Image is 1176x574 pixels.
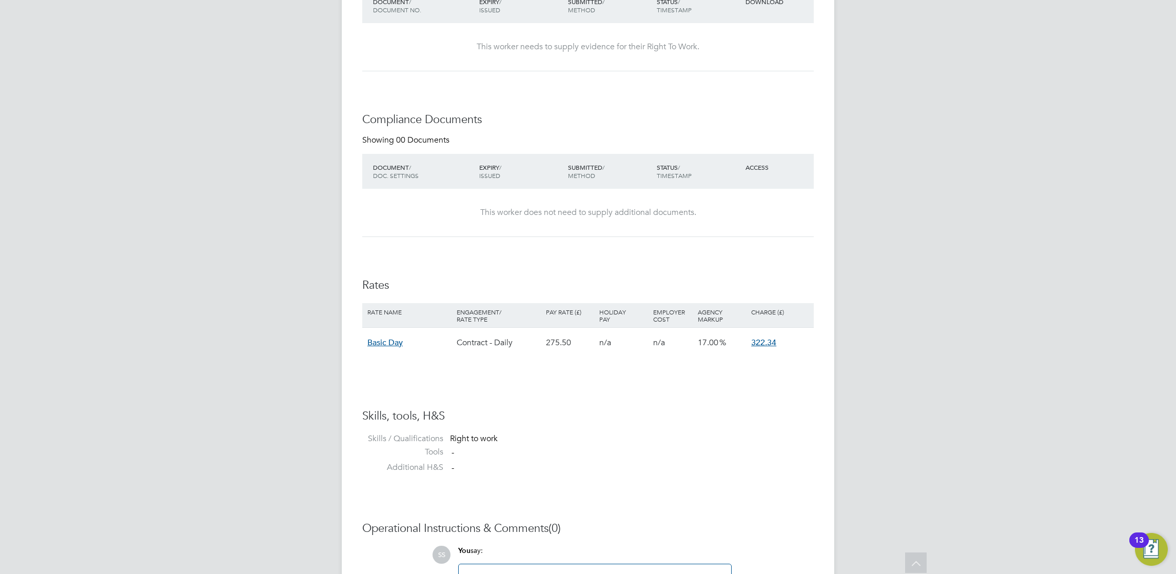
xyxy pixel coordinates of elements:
span: Basic Day [367,338,403,348]
div: Charge (£) [749,303,811,321]
h3: Skills, tools, H&S [362,409,814,424]
label: Skills / Qualifications [362,433,443,444]
span: (0) [548,521,561,535]
span: - [452,463,454,473]
div: Right to work [450,433,814,444]
span: - [452,447,454,458]
span: / [602,163,604,171]
span: TIMESTAMP [657,171,692,180]
button: Open Resource Center, 13 new notifications [1135,533,1168,566]
span: n/a [653,338,665,348]
div: DOCUMENT [370,158,477,185]
div: This worker does not need to supply additional documents. [373,207,803,218]
div: This worker needs to supply evidence for their Right To Work. [373,42,803,52]
span: METHOD [568,6,595,14]
div: Pay Rate (£) [543,303,597,321]
div: 275.50 [543,328,597,358]
span: ISSUED [479,6,500,14]
span: 17.00 [698,338,718,348]
span: METHOD [568,171,595,180]
h3: Operational Instructions & Comments [362,521,814,536]
span: 322.34 [751,338,776,348]
span: / [409,163,411,171]
div: Employer Cost [651,303,695,328]
span: ISSUED [479,171,500,180]
div: Contract - Daily [454,328,543,358]
div: Agency Markup [695,303,749,328]
span: TIMESTAMP [657,6,692,14]
div: Holiday Pay [597,303,650,328]
div: Engagement/ Rate Type [454,303,543,328]
span: You [458,546,471,555]
label: Tools [362,447,443,458]
div: say: [458,546,732,564]
h3: Compliance Documents [362,112,814,127]
div: 13 [1134,540,1144,553]
div: STATUS [654,158,743,185]
span: n/a [599,338,611,348]
span: DOCUMENT NO. [373,6,421,14]
span: / [678,163,680,171]
div: SUBMITTED [565,158,654,185]
span: DOC. SETTINGS [373,171,419,180]
h3: Rates [362,278,814,293]
span: / [499,163,501,171]
div: Showing [362,135,452,146]
div: EXPIRY [477,158,565,185]
span: SS [433,546,450,564]
div: Rate Name [365,303,454,321]
label: Additional H&S [362,462,443,473]
div: ACCESS [743,158,814,176]
span: 00 Documents [396,135,449,145]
